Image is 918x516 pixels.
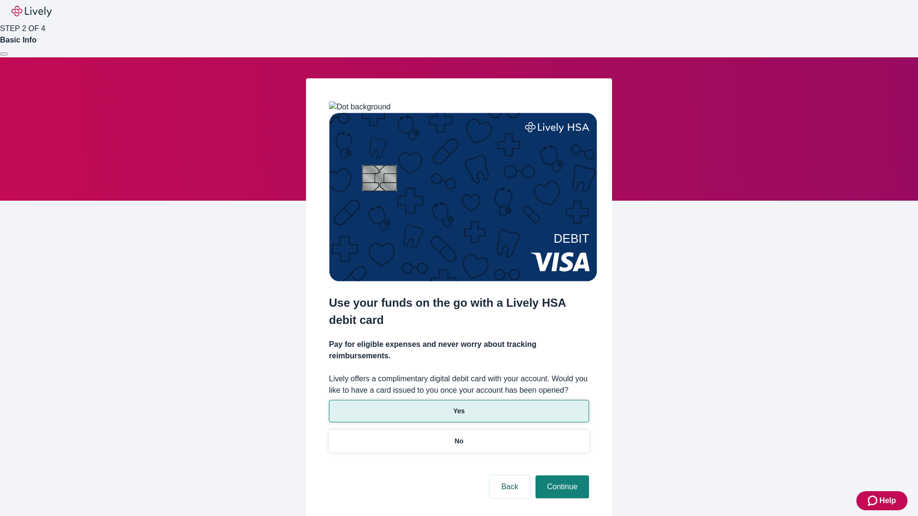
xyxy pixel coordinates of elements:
[868,495,879,506] svg: Zendesk support icon
[453,406,465,416] p: Yes
[329,373,589,396] label: Lively offers a complimentary digital debit card with your account. Would you like to have a card...
[329,113,597,281] img: Debit card
[329,430,589,452] button: No
[455,436,464,446] p: No
[329,339,589,362] h4: Pay for eligible expenses and never worry about tracking reimbursements.
[329,294,589,329] h2: Use your funds on the go with a Lively HSA debit card
[490,475,530,498] button: Back
[329,101,391,113] img: Dot background
[329,400,589,422] button: Yes
[535,475,589,498] button: Continue
[11,6,52,17] img: Lively
[856,491,907,510] button: Zendesk support iconHelp
[879,495,896,506] span: Help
